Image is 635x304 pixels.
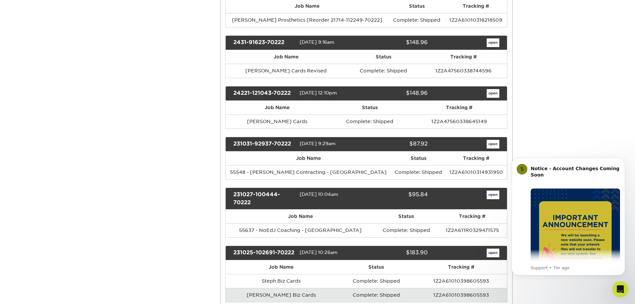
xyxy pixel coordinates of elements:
[228,89,300,98] div: 24221-121043-70222
[487,140,499,148] a: open
[361,38,433,47] div: $148.96
[361,140,433,148] div: $87.92
[228,140,300,148] div: 231031-92937-70222
[226,260,337,274] th: Job Name
[416,274,507,288] td: 1Z2A61010398605593
[226,165,391,179] td: 55548 - [PERSON_NAME] Contracting - [GEOGRAPHIC_DATA]
[228,191,300,207] div: 231027-100444-70222
[300,192,338,197] span: [DATE] 10:04am
[411,101,507,114] th: Tracking #
[337,260,416,274] th: Status
[411,114,507,128] td: 1Z2A47560338645149
[361,191,433,207] div: $95.84
[300,90,337,95] span: [DATE] 12:10pm
[226,288,337,302] td: [PERSON_NAME] Biz Cards
[438,223,507,237] td: 1Z2A611R0329471575
[226,50,346,64] th: Job Name
[346,64,420,78] td: Complete: Shipped
[438,210,507,223] th: Tracking #
[300,141,336,146] span: [DATE] 9:29am
[337,288,416,302] td: Complete: Shipped
[328,101,411,114] th: Status
[391,151,446,165] th: Status
[389,13,445,27] td: Complete: Shipped
[375,210,437,223] th: Status
[300,250,338,255] span: [DATE] 10:26am
[361,249,433,257] div: $183.90
[228,249,300,257] div: 231025-102691-70222
[226,223,375,237] td: 55637 - NoEdJ Coaching - [GEOGRAPHIC_DATA]
[420,50,507,64] th: Tracking #
[391,165,446,179] td: Complete: Shipped
[375,223,437,237] td: Complete: Shipped
[502,152,635,279] iframe: Intercom notifications message
[361,89,433,98] div: $148.96
[226,114,328,128] td: [PERSON_NAME] Cards
[328,114,411,128] td: Complete: Shipped
[226,151,391,165] th: Job Name
[487,191,499,199] a: open
[226,274,337,288] td: Steph Biz Cards
[416,288,507,302] td: 1Z2A61010398605593
[445,13,507,27] td: 1Z2A61010318218509
[300,40,334,45] span: [DATE] 9:16am
[416,260,507,274] th: Tracking #
[487,249,499,257] a: open
[420,64,507,78] td: 1Z2A47560338744596
[487,89,499,98] a: open
[226,101,328,114] th: Job Name
[612,281,628,297] iframe: Intercom live chat
[226,64,346,78] td: [PERSON_NAME] Cards Revised
[446,151,507,165] th: Tracking #
[446,165,507,179] td: 1Z2A61010314931950
[346,50,420,64] th: Status
[226,210,375,223] th: Job Name
[487,38,499,47] a: open
[228,38,300,47] div: 2431-91623-70222
[226,13,389,27] td: [PERSON_NAME] Prosthetics [Reorder 21714-112249-70222]
[337,274,416,288] td: Complete: Shipped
